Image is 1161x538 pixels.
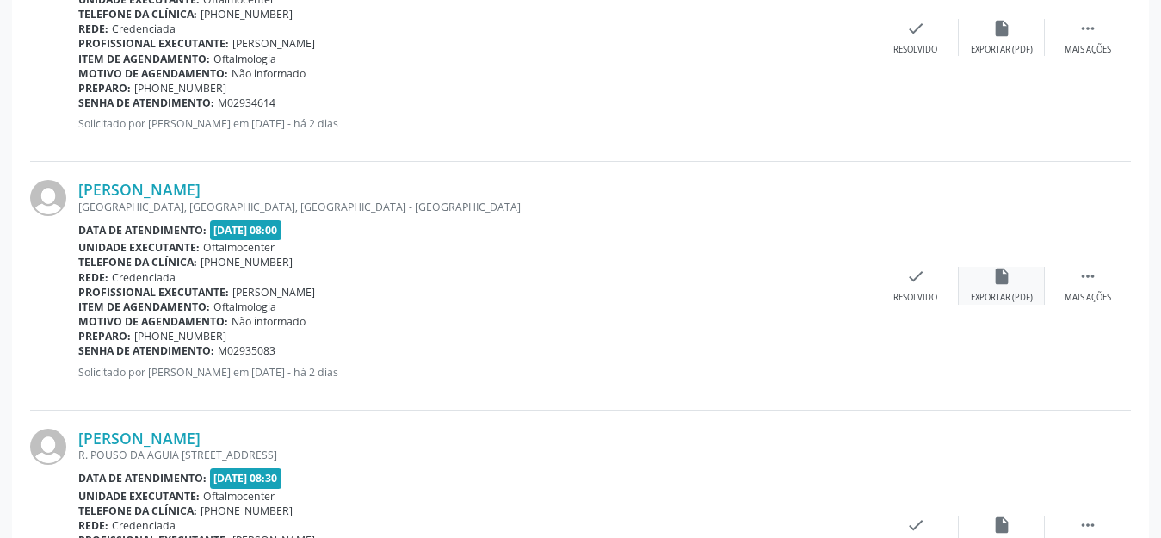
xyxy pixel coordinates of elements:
span: [PHONE_NUMBER] [134,81,226,96]
img: img [30,180,66,216]
span: Oftalmologia [213,300,276,314]
b: Senha de atendimento: [78,96,214,110]
div: Exportar (PDF) [971,44,1033,56]
span: Credenciada [112,22,176,36]
span: [PHONE_NUMBER] [201,255,293,269]
b: Motivo de agendamento: [78,66,228,81]
b: Senha de atendimento: [78,343,214,358]
b: Motivo de agendamento: [78,314,228,329]
b: Preparo: [78,329,131,343]
span: Oftalmocenter [203,240,275,255]
img: img [30,429,66,465]
span: [DATE] 08:30 [210,468,282,488]
i:  [1078,516,1097,535]
span: Não informado [232,66,306,81]
b: Telefone da clínica: [78,255,197,269]
span: [PHONE_NUMBER] [201,7,293,22]
a: [PERSON_NAME] [78,180,201,199]
b: Rede: [78,518,108,533]
span: [DATE] 08:00 [210,220,282,240]
div: Resolvido [893,292,937,304]
div: [GEOGRAPHIC_DATA], [GEOGRAPHIC_DATA], [GEOGRAPHIC_DATA] - [GEOGRAPHIC_DATA] [78,200,873,214]
p: Solicitado por [PERSON_NAME] em [DATE] - há 2 dias [78,116,873,131]
span: Oftalmologia [213,52,276,66]
span: Não informado [232,314,306,329]
span: [PHONE_NUMBER] [201,504,293,518]
i: check [906,516,925,535]
b: Item de agendamento: [78,52,210,66]
b: Data de atendimento: [78,223,207,238]
span: Credenciada [112,518,176,533]
i: insert_drive_file [992,267,1011,286]
span: M02934614 [218,96,275,110]
div: Mais ações [1065,44,1111,56]
div: Mais ações [1065,292,1111,304]
b: Profissional executante: [78,285,229,300]
span: [PHONE_NUMBER] [134,329,226,343]
div: Resolvido [893,44,937,56]
i: check [906,19,925,38]
b: Data de atendimento: [78,471,207,485]
i: insert_drive_file [992,19,1011,38]
p: Solicitado por [PERSON_NAME] em [DATE] - há 2 dias [78,365,873,380]
i: insert_drive_file [992,516,1011,535]
b: Telefone da clínica: [78,7,197,22]
i: check [906,267,925,286]
span: [PERSON_NAME] [232,36,315,51]
b: Unidade executante: [78,240,200,255]
i:  [1078,267,1097,286]
b: Telefone da clínica: [78,504,197,518]
b: Rede: [78,270,108,285]
b: Item de agendamento: [78,300,210,314]
a: [PERSON_NAME] [78,429,201,448]
b: Rede: [78,22,108,36]
span: Oftalmocenter [203,489,275,504]
div: R. POUSO DA AGUIA [STREET_ADDRESS] [78,448,873,462]
b: Profissional executante: [78,36,229,51]
b: Unidade executante: [78,489,200,504]
span: M02935083 [218,343,275,358]
div: Exportar (PDF) [971,292,1033,304]
b: Preparo: [78,81,131,96]
span: [PERSON_NAME] [232,285,315,300]
span: Credenciada [112,270,176,285]
i:  [1078,19,1097,38]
